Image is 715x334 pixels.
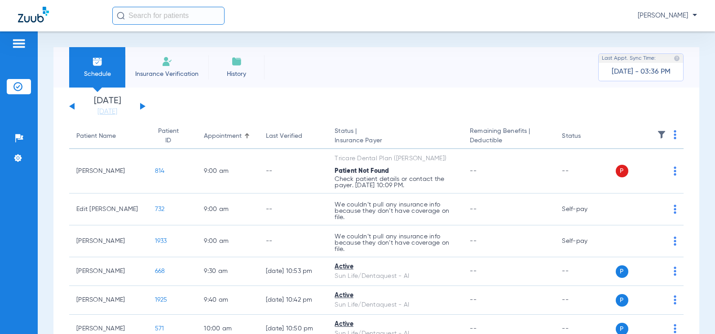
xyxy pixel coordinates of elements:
[215,70,258,79] span: History
[674,55,680,62] img: last sync help info
[674,237,676,246] img: group-dot-blue.svg
[69,225,148,257] td: [PERSON_NAME]
[155,206,165,212] span: 732
[80,107,134,116] a: [DATE]
[327,124,463,149] th: Status |
[674,205,676,214] img: group-dot-blue.svg
[12,38,26,49] img: hamburger-icon
[335,176,455,189] p: Check patient details or contact the payer. [DATE] 10:09 PM.
[470,168,477,174] span: --
[76,132,141,141] div: Patient Name
[197,149,258,193] td: 9:00 AM
[470,136,547,145] span: Deductible
[92,56,103,67] img: Schedule
[555,286,615,315] td: --
[259,193,327,225] td: --
[674,267,676,276] img: group-dot-blue.svg
[674,130,676,139] img: group-dot-blue.svg
[69,257,148,286] td: [PERSON_NAME]
[555,193,615,225] td: Self-pay
[470,268,477,274] span: --
[259,286,327,315] td: [DATE] 10:42 PM
[335,320,455,329] div: Active
[117,12,125,20] img: Search Icon
[155,297,168,303] span: 1925
[335,272,455,281] div: Sun Life/Dentaquest - AI
[197,225,258,257] td: 9:00 AM
[266,132,320,141] div: Last Verified
[470,238,477,244] span: --
[197,193,258,225] td: 9:00 AM
[76,70,119,79] span: Schedule
[197,286,258,315] td: 9:40 AM
[204,132,251,141] div: Appointment
[155,238,167,244] span: 1933
[259,149,327,193] td: --
[616,165,628,177] span: P
[112,7,225,25] input: Search for patients
[555,149,615,193] td: --
[612,67,671,76] span: [DATE] - 03:36 PM
[80,97,134,116] li: [DATE]
[470,206,477,212] span: --
[674,167,676,176] img: group-dot-blue.svg
[335,262,455,272] div: Active
[259,257,327,286] td: [DATE] 10:53 PM
[335,233,455,252] p: We couldn’t pull any insurance info because they don’t have coverage on file.
[670,291,715,334] iframe: Chat Widget
[155,325,164,332] span: 571
[76,132,116,141] div: Patient Name
[616,294,628,307] span: P
[657,130,666,139] img: filter.svg
[602,54,656,63] span: Last Appt. Sync Time:
[155,127,190,145] div: Patient ID
[204,132,242,141] div: Appointment
[638,11,697,20] span: [PERSON_NAME]
[231,56,242,67] img: History
[155,168,165,174] span: 814
[197,257,258,286] td: 9:30 AM
[555,124,615,149] th: Status
[335,168,389,174] span: Patient Not Found
[335,300,455,310] div: Sun Life/Dentaquest - AI
[69,149,148,193] td: [PERSON_NAME]
[69,193,148,225] td: Edit [PERSON_NAME]
[616,265,628,278] span: P
[555,225,615,257] td: Self-pay
[266,132,302,141] div: Last Verified
[69,286,148,315] td: [PERSON_NAME]
[335,136,455,145] span: Insurance Payer
[155,127,182,145] div: Patient ID
[470,325,477,332] span: --
[335,202,455,220] p: We couldn’t pull any insurance info because they don’t have coverage on file.
[555,257,615,286] td: --
[470,297,477,303] span: --
[18,7,49,22] img: Zuub Logo
[162,56,172,67] img: Manual Insurance Verification
[155,268,165,274] span: 668
[132,70,202,79] span: Insurance Verification
[335,291,455,300] div: Active
[463,124,555,149] th: Remaining Benefits |
[259,225,327,257] td: --
[335,154,455,163] div: Tricare Dental Plan ([PERSON_NAME])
